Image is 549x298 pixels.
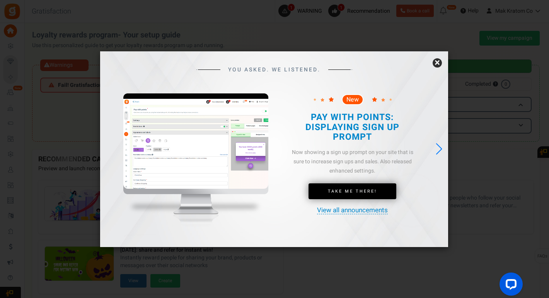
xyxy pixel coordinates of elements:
[123,99,268,189] img: screenshot
[293,113,411,142] h2: PAY WITH POINTS: DISPLAYING SIGN UP PROMPT
[286,148,418,175] div: Now showing a sign up prompt on your site that is sure to increase sign ups and sales. Also relea...
[123,93,268,240] img: mockup
[434,141,444,157] div: Next slide
[346,97,359,103] span: New
[309,183,396,200] a: Take Me There!
[228,67,321,73] span: YOU ASKED. WE LISTENED.
[433,58,442,68] a: ×
[317,207,388,214] a: View all announcements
